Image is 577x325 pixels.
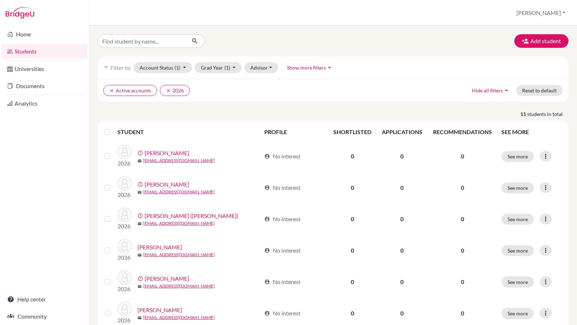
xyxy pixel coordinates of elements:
[118,270,132,285] img: Lee, Yehwan
[264,310,270,316] span: account_circle
[110,64,131,71] span: Filter by
[137,243,182,252] a: [PERSON_NAME]
[377,235,428,266] td: 0
[137,190,142,194] span: mail
[103,65,109,70] i: filter_list
[195,62,242,73] button: Grad Year(1)
[118,222,132,230] p: 2026
[143,283,215,289] a: [EMAIL_ADDRESS][DOMAIN_NAME]
[118,176,132,191] img: Jeon, Huiju
[281,62,339,73] button: Show more filtersarrow_drop_up
[118,316,132,325] p: 2026
[432,152,493,161] p: 0
[328,266,377,298] td: 0
[503,87,510,94] i: arrow_drop_up
[134,62,192,73] button: Account Status(1)
[1,27,87,41] a: Home
[224,65,230,71] span: (1)
[103,85,157,96] button: clearActive accounts
[137,222,142,226] span: mail
[501,182,534,193] button: See more
[264,309,301,318] div: No interest
[264,185,270,191] span: account_circle
[137,182,145,187] span: error_outline
[143,157,215,164] a: [EMAIL_ADDRESS][DOMAIN_NAME]
[516,85,563,96] button: Reset to default
[513,6,568,20] button: [PERSON_NAME]
[501,276,534,288] button: See more
[137,316,142,320] span: mail
[432,246,493,255] p: 0
[472,87,503,93] span: Hide all filters
[520,110,527,118] strong: 11
[432,183,493,192] p: 0
[264,215,301,223] div: No interest
[145,274,189,283] a: [PERSON_NAME]
[145,149,189,157] a: [PERSON_NAME]
[377,141,428,172] td: 0
[1,292,87,306] a: Help center
[118,145,132,159] img: Duffy, Ethan
[109,88,114,93] i: clear
[118,302,132,316] img: Lucero, Elijah
[514,34,568,48] button: Add student
[137,306,182,314] a: [PERSON_NAME]
[118,159,132,168] p: 2026
[501,308,534,319] button: See more
[137,253,142,257] span: mail
[137,213,145,219] span: error_outline
[264,216,270,222] span: account_circle
[377,203,428,235] td: 0
[264,279,270,285] span: account_circle
[143,189,215,195] a: [EMAIL_ADDRESS][DOMAIN_NAME]
[432,309,493,318] p: 0
[118,285,132,293] p: 2026
[143,252,215,258] a: [EMAIL_ADDRESS][DOMAIN_NAME]
[264,246,301,255] div: No interest
[1,79,87,93] a: Documents
[432,278,493,286] p: 0
[377,266,428,298] td: 0
[328,123,377,141] th: SHORTLISTED
[264,278,301,286] div: No interest
[377,123,428,141] th: APPLICATIONS
[137,159,142,163] span: mail
[501,151,534,162] button: See more
[328,141,377,172] td: 0
[175,65,180,71] span: (1)
[264,248,270,253] span: account_circle
[137,150,145,156] span: error_outline
[244,62,278,73] button: Advisor
[432,215,493,223] p: 0
[326,64,333,71] i: arrow_drop_up
[118,239,132,253] img: Kim, Eunseo
[6,7,34,19] img: Bridge-U
[145,212,238,220] a: [PERSON_NAME] ([PERSON_NAME])
[166,88,171,93] i: clear
[118,191,132,199] p: 2026
[160,85,190,96] button: clear2026
[1,309,87,324] a: Community
[98,34,186,48] input: Find student by name...
[264,153,270,159] span: account_circle
[118,208,132,222] img: Jiang, Musheng (Mandy)
[328,235,377,266] td: 0
[143,220,215,227] a: [EMAIL_ADDRESS][DOMAIN_NAME]
[1,62,87,76] a: Universities
[377,172,428,203] td: 0
[145,180,189,189] a: [PERSON_NAME]
[137,276,145,281] span: error_outline
[143,314,215,321] a: [EMAIL_ADDRESS][DOMAIN_NAME]
[497,123,566,141] th: SEE MORE
[1,96,87,111] a: Analytics
[501,214,534,225] button: See more
[260,123,328,141] th: PROFILE
[328,172,377,203] td: 0
[137,284,142,289] span: mail
[118,253,132,262] p: 2026
[264,183,301,192] div: No interest
[264,152,301,161] div: No interest
[501,245,534,256] button: See more
[466,85,516,96] button: Hide all filtersarrow_drop_up
[118,123,260,141] th: STUDENT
